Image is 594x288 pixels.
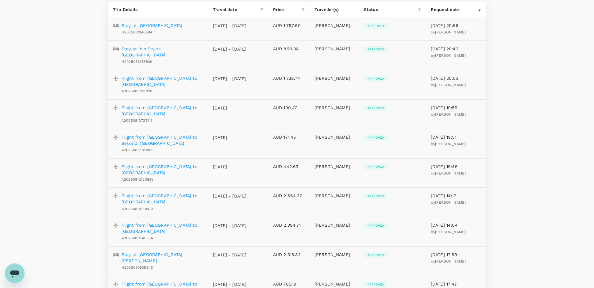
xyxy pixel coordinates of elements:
[273,22,305,29] p: AUD 1,797.60
[213,193,247,199] p: [DATE] - [DATE]
[121,207,153,211] span: A20250811638473
[121,265,153,270] span: H2025080935946
[431,53,466,58] span: by
[431,83,466,87] span: by
[314,193,354,199] p: [PERSON_NAME]
[213,105,247,111] p: [DATE]
[435,30,466,34] span: [PERSON_NAME]
[213,134,247,140] p: [DATE]
[364,136,388,140] span: Approved
[435,83,466,87] span: [PERSON_NAME]
[121,118,152,123] span: A20250812727111
[213,75,247,82] p: [DATE] - [DATE]
[364,165,388,169] span: Approved
[273,134,305,140] p: AUD 171.45
[113,6,203,13] p: Trip Details
[273,75,305,81] p: AUD 1,728.74
[431,46,481,52] p: [DATE] 20:43
[314,163,354,170] p: [PERSON_NAME]
[431,134,481,140] p: [DATE] 19:51
[431,193,481,199] p: [DATE] 14:12
[431,200,466,205] span: by
[121,30,152,34] span: H2025081246594
[273,46,305,52] p: AUD 868.08
[431,112,466,117] span: by
[213,252,247,258] p: [DATE] - [DATE]
[431,30,466,34] span: by
[431,163,481,170] p: [DATE] 19:45
[213,281,247,287] p: [DATE] - [DATE]
[431,259,466,263] span: by
[121,134,203,146] a: Flight from [GEOGRAPHIC_DATA] to Sekondi [GEOGRAPHIC_DATA]
[364,6,418,13] div: Status
[364,24,388,28] span: Approved
[121,222,203,234] a: Flight from [GEOGRAPHIC_DATA] to [GEOGRAPHIC_DATA]
[121,177,153,182] span: A20250812120845
[213,6,260,13] div: Travel date
[435,259,466,263] span: [PERSON_NAME]
[435,171,466,175] span: [PERSON_NAME]
[273,281,305,287] p: AUD 785.19
[314,134,354,140] p: [PERSON_NAME]
[314,252,354,258] p: [PERSON_NAME]
[213,46,247,52] p: [DATE] - [DATE]
[121,252,203,264] a: Stay at [GEOGRAPHIC_DATA][PERSON_NAME]
[273,6,302,13] div: Price
[435,53,466,58] span: [PERSON_NAME]
[121,163,203,176] a: Flight from [GEOGRAPHIC_DATA] to [GEOGRAPHIC_DATA]
[314,105,354,111] p: [PERSON_NAME]
[435,112,466,117] span: [PERSON_NAME]
[121,148,153,152] span: A20250812781800
[121,60,152,64] span: H2025081245809
[121,105,203,117] a: Flight from [GEOGRAPHIC_DATA] to [GEOGRAPHIC_DATA]
[435,142,466,146] span: [PERSON_NAME]
[431,252,481,258] p: [DATE] 17:59
[273,105,305,111] p: AUD 190.47
[364,194,388,198] span: Approved
[121,193,203,205] a: Flight from [GEOGRAPHIC_DATA] to [GEOGRAPHIC_DATA]
[431,171,466,175] span: by
[435,200,466,205] span: [PERSON_NAME]
[273,163,305,170] p: AUD 442.63
[314,222,354,228] p: [PERSON_NAME]
[364,47,388,52] span: Approved
[364,282,388,287] span: Approved
[273,252,305,258] p: AUD 2,315.82
[121,46,203,58] a: Stay at Ibis Styles [GEOGRAPHIC_DATA]
[314,75,354,81] p: [PERSON_NAME]
[431,6,478,13] div: Request date
[314,46,354,52] p: [PERSON_NAME]
[213,23,247,29] p: [DATE] - [DATE]
[431,142,466,146] span: by
[121,236,153,240] span: A20250811140334
[314,22,354,29] p: [PERSON_NAME]
[5,263,25,283] iframe: Button to launch messaging window
[431,222,481,228] p: [DATE] 14:04
[273,193,305,199] p: AUD 2,664.30
[364,77,388,81] span: Approved
[314,6,354,13] p: Traveller(s)
[431,105,481,111] p: [DATE] 19:59
[431,281,481,287] p: [DATE] 17:47
[213,222,247,228] p: [DATE] - [DATE]
[121,22,183,29] a: Stay at [GEOGRAPHIC_DATA]
[364,253,388,257] span: Approved
[431,75,481,81] p: [DATE] 20:03
[273,222,305,228] p: AUD 2,394.71
[213,164,247,170] p: [DATE]
[121,89,152,93] span: A20250812111828
[435,230,466,234] span: [PERSON_NAME]
[314,281,354,287] p: [PERSON_NAME]
[431,22,481,29] p: [DATE] 20:56
[121,75,203,87] a: Flight from [GEOGRAPHIC_DATA] to [GEOGRAPHIC_DATA]
[364,224,388,228] span: Approved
